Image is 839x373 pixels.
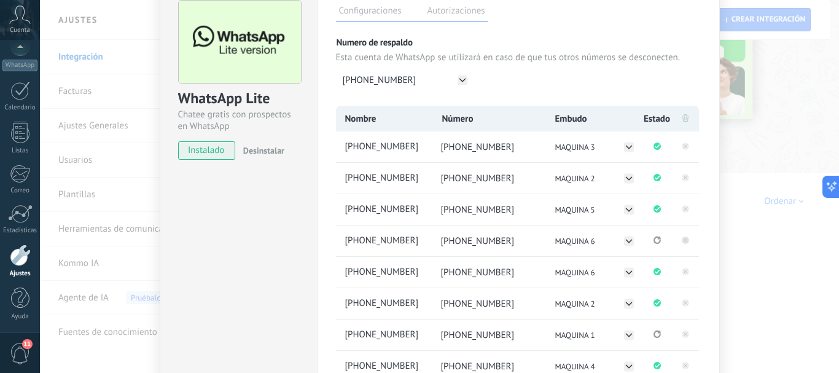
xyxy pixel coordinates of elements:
span: [PHONE_NUMBER] [441,298,515,310]
p: Esta cuenta de WhatsApp se utilizará en caso de que tus otros números se desconecten. [336,52,701,63]
li: Se ha perdido la conexión. Pulse para volver a conectarse. [642,226,673,256]
span: MAQUINA 3 [555,142,595,152]
span: +5215510513046 [343,297,432,310]
span: [PHONE_NUMBER] [441,141,515,153]
div: WhatsApp [2,60,37,71]
div: Chatee gratis con prospectos en WhatsApp [178,109,299,132]
span: MAQUINA 5 [555,205,595,215]
span: MAQUINA 6 [555,236,595,246]
span: +5215521142795 [343,203,432,216]
span: +5215513689837 [343,141,432,154]
div: WhatsApp Lite [178,88,299,109]
button: MAQUINA 6 [552,266,636,279]
button: MAQUINA 4 [552,360,636,373]
span: [PHONE_NUMBER] [441,361,515,372]
p: Numero de respaldo [336,37,701,49]
span: Número [442,113,474,125]
div: Listas [2,147,38,155]
button: MAQUINA 3 [552,141,636,154]
div: Ayuda [2,313,38,321]
span: [PHONE_NUMBER] [441,173,515,184]
span: MAQUINA 2 [555,173,595,184]
div: Ajustes [2,270,38,278]
span: +5215521163784 [343,172,432,185]
label: Configuraciones [336,4,405,22]
button: MAQUINA 5 [552,203,636,216]
span: [PHONE_NUMBER] [441,329,515,341]
div: Estadísticas [2,227,38,235]
span: Nombre [345,113,377,125]
label: Autorizaciones [424,4,488,22]
div: Correo [2,187,38,195]
button: MAQUINA 2 [552,297,636,310]
span: +5215524100498 [343,266,432,279]
li: Conectado correctamente [642,132,673,162]
li: Se ha perdido la conexión. Pulse para volver a conectarse. [642,320,673,350]
button: MAQUINA 6 [552,235,636,248]
span: +5215514926408 [343,235,432,248]
div: Calendario [2,104,38,112]
button: MAQUINA 2 [552,172,636,185]
span: [PHONE_NUMBER] [343,74,416,86]
span: Estado [644,113,670,125]
li: Conectado correctamente [642,163,673,194]
li: Conectado correctamente [642,257,673,288]
span: [PHONE_NUMBER] [441,204,515,216]
button: [PHONE_NUMBER] [336,69,472,91]
button: Desinstalar [238,141,284,160]
span: 11 [22,339,33,349]
span: instalado [179,141,235,160]
span: +5215547864379 [343,360,432,373]
span: MAQUINA 1 [555,330,595,340]
img: logo_main.png [179,1,301,84]
span: MAQUINA 6 [555,267,595,278]
span: [PHONE_NUMBER] [441,235,515,247]
li: Conectado correctamente [642,194,673,225]
button: MAQUINA 1 [552,329,636,342]
span: +5215534829400 [343,329,432,342]
span: [PHONE_NUMBER] [441,267,515,278]
span: Desinstalar [243,145,284,156]
span: Embudo [555,113,587,125]
span: MAQUINA 4 [555,361,595,372]
li: Conectado correctamente [642,288,673,319]
span: MAQUINA 2 [555,299,595,309]
span: Cuenta [10,26,30,34]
